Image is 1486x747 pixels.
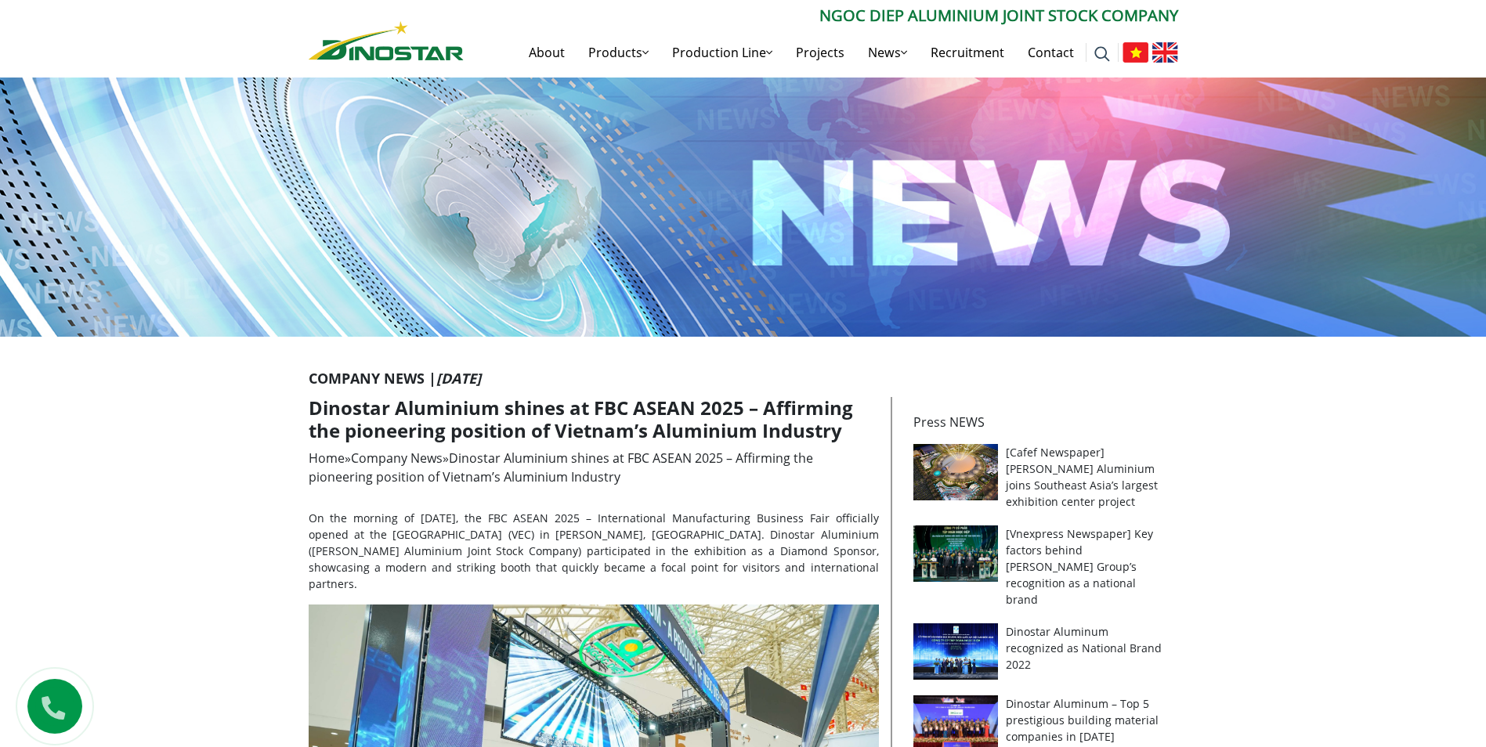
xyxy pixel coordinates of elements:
[784,27,856,78] a: Projects
[577,27,660,78] a: Products
[1123,42,1148,63] img: Tiếng Việt
[1006,624,1162,672] a: Dinostar Aluminum recognized as National Brand 2022
[517,27,577,78] a: About
[660,27,784,78] a: Production Line
[913,413,1169,431] p: Press NEWS
[436,369,481,388] i: [DATE]
[913,525,999,582] img: [Vnexpress Newspaper] Key factors behind Ngoc Diep Group’s recognition as a national brand
[309,368,1178,389] p: Company News |
[464,4,1178,27] p: Ngoc Diep Aluminium Joint Stock Company
[1094,46,1110,62] img: search
[1006,696,1159,744] a: Dinostar Aluminum – Top 5 prestigious building material companies in [DATE]
[309,21,464,60] img: Nhôm Dinostar
[1152,42,1178,63] img: English
[856,27,919,78] a: News
[913,444,999,500] img: [Cafef Newspaper] Ngoc Diep Aluminium joins Southeast Asia’s largest exhibition center project
[309,449,813,485] span: » »
[351,449,443,467] a: Company News
[913,623,999,680] img: Dinostar Aluminum recognized as National Brand 2022
[309,510,879,592] p: On the morning of [DATE], the FBC ASEAN 2025 – International Manufacturing Business Fair official...
[1006,526,1153,607] a: [Vnexpress Newspaper] Key factors behind [PERSON_NAME] Group’s recognition as a national brand
[919,27,1016,78] a: Recruitment
[309,397,879,442] h1: Dinostar Aluminium shines at FBC ASEAN 2025 – Affirming the pioneering position of Vietnam’s Alum...
[309,449,345,467] a: Home
[1006,445,1158,509] a: [Cafef Newspaper] [PERSON_NAME] Aluminium joins Southeast Asia’s largest exhibition center project
[309,449,813,485] span: Dinostar Aluminium shines at FBC ASEAN 2025 – Affirming the pioneering position of Vietnam’s Alum...
[1016,27,1086,78] a: Contact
